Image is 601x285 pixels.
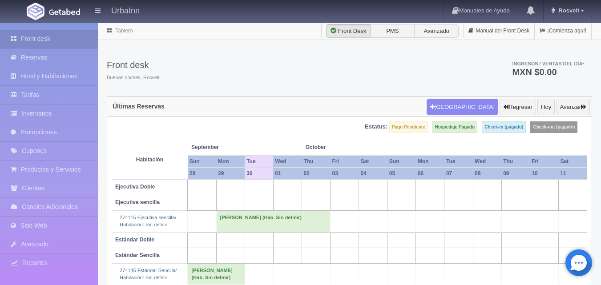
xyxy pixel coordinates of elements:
[414,24,459,38] label: Avanzado
[107,60,161,70] h3: Front desk
[331,168,359,180] th: 03
[326,24,371,38] label: Front Desk
[216,156,245,168] th: Mon
[359,168,387,180] th: 04
[557,99,590,116] button: Avanzar
[512,68,584,76] h3: MXN $0.00
[558,156,587,168] th: Sat
[120,268,177,280] a: 274145 Estándar Sencilla/Habitación: Sin definir
[216,211,330,232] td: [PERSON_NAME] (Hab. Sin definir)
[245,156,273,168] th: Tue
[501,156,530,168] th: Thu
[556,7,579,14] span: Rosvelt
[302,168,330,180] th: 02
[416,168,444,180] th: 06
[500,99,536,116] button: Regresar
[27,3,44,20] img: Getabed
[191,144,241,151] span: September
[115,28,133,34] a: Tablero
[473,168,501,180] th: 08
[188,156,216,168] th: Sun
[113,103,165,110] h4: Últimas Reservas
[302,156,330,168] th: Thu
[49,8,80,15] img: Getabed
[188,263,245,285] td: [PERSON_NAME] (Hab. Sin definir)
[530,168,558,180] th: 10
[464,22,534,40] a: Manual del Front Desk
[530,156,558,168] th: Fri
[512,61,584,66] span: Ingresos / Ventas del día
[387,168,416,180] th: 05
[115,184,155,190] b: Ejecutiva Doble
[273,156,302,168] th: Wed
[501,168,530,180] th: 09
[416,156,444,168] th: Mon
[273,168,302,180] th: 01
[111,4,140,16] h4: UrbaInn
[365,123,387,131] label: Estatus:
[188,168,216,180] th: 28
[331,156,359,168] th: Fri
[216,168,245,180] th: 29
[389,121,428,133] label: Pago Pendiente
[444,168,473,180] th: 07
[107,74,161,81] span: Buenas noches, Rosvelt.
[120,215,176,227] a: 274115 Ejecutiva sencilla/Habitación: Sin definir
[115,199,160,205] b: Ejecutiva sencilla
[245,168,273,180] th: 30
[115,252,160,258] b: Estándar Sencilla
[473,156,501,168] th: Wed
[558,168,587,180] th: 11
[370,24,415,38] label: PMS
[387,156,416,168] th: Sun
[535,22,591,40] a: ¡Comienza aquí!
[427,99,498,116] button: [GEOGRAPHIC_DATA]
[115,237,154,243] b: Estándar Doble
[305,144,355,151] span: October
[530,121,577,133] label: Check-out (pagado)
[432,121,477,133] label: Hospedaje Pagado
[482,121,526,133] label: Check-in (pagado)
[537,99,555,116] button: Hoy
[444,156,473,168] th: Tue
[136,157,163,163] strong: Habitación
[359,156,387,168] th: Sat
